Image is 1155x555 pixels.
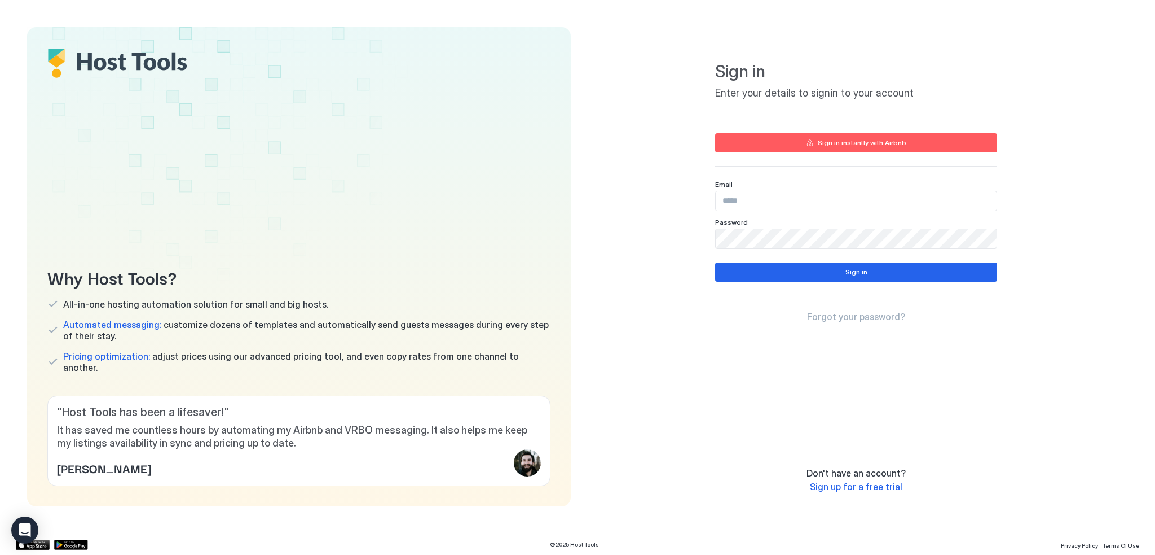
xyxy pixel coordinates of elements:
[715,133,997,152] button: Sign in instantly with Airbnb
[16,540,50,550] a: App Store
[716,191,997,211] input: Input Field
[63,319,161,330] span: Automated messaging:
[57,405,541,419] span: " Host Tools has been a lifesaver! "
[1061,542,1098,549] span: Privacy Policy
[57,460,151,477] span: [PERSON_NAME]
[715,263,997,282] button: Sign in
[1061,539,1098,550] a: Privacy Policy
[63,351,150,362] span: Pricing optimization:
[550,541,599,548] span: © 2025 Host Tools
[47,264,550,290] span: Why Host Tools?
[807,311,905,323] a: Forgot your password?
[63,299,328,310] span: All-in-one hosting automation solution for small and big hosts.
[715,61,997,82] span: Sign in
[63,319,550,342] span: customize dozens of templates and automatically send guests messages during every step of their s...
[716,229,997,248] input: Input Field
[1103,539,1139,550] a: Terms Of Use
[63,351,550,373] span: adjust prices using our advanced pricing tool, and even copy rates from one channel to another.
[818,138,906,148] div: Sign in instantly with Airbnb
[806,467,906,479] span: Don't have an account?
[54,540,88,550] a: Google Play Store
[807,311,905,322] span: Forgot your password?
[1103,542,1139,549] span: Terms Of Use
[810,481,902,493] a: Sign up for a free trial
[57,424,541,449] span: It has saved me countless hours by automating my Airbnb and VRBO messaging. It also helps me keep...
[715,87,997,100] span: Enter your details to signin to your account
[715,218,748,226] span: Password
[11,517,38,544] div: Open Intercom Messenger
[715,180,733,189] span: Email
[845,267,867,277] div: Sign in
[514,449,541,477] div: profile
